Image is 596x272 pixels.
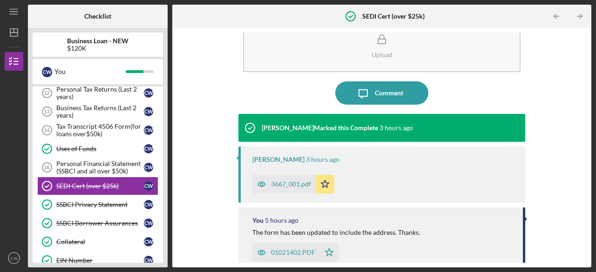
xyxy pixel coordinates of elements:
div: C W [42,67,52,77]
a: 13Business Tax Returns (Last 2 years)CW [37,102,158,121]
text: CW [10,256,18,261]
div: C W [144,181,153,191]
b: Checklist [84,13,111,20]
div: C W [144,256,153,265]
div: Comment [375,81,403,105]
time: 2025-09-04 14:37 [306,156,339,163]
div: SSBCI Privacy Statement [56,201,144,208]
a: 12Personal Tax Returns (Last 2 years)CW [37,84,158,102]
div: [PERSON_NAME] [252,156,305,163]
div: 01021402.PDF [271,249,315,256]
a: SSBCI Borrower AssurancesCW [37,214,158,232]
tspan: 14 [44,127,50,133]
button: 01021402.PDF [252,243,339,262]
div: Collateral [56,238,144,245]
div: EIN Number [56,257,144,264]
a: 14Tax Transcript 4506 Form(for loans over$50k)CW [37,121,158,139]
div: C W [144,88,153,98]
div: C W [144,200,153,209]
tspan: 13 [44,109,49,114]
b: Business Loan - NEW [67,37,129,45]
a: SSBCI Privacy StatementCW [37,195,158,214]
time: 2025-09-04 14:37 [379,124,413,132]
div: C W [144,163,153,172]
button: Upload [243,19,521,72]
div: You [252,217,264,224]
div: C W [144,144,153,153]
tspan: 16 [44,165,49,170]
div: Personal Financial Statement (SSBCI and all over $50k) [56,160,144,175]
div: C W [144,107,153,116]
div: C W [144,219,153,228]
time: 2025-09-04 12:53 [265,217,298,224]
a: 16Personal Financial Statement (SSBCI and all over $50k)CW [37,158,158,177]
div: [PERSON_NAME] Marked this Complete [262,124,378,132]
div: C W [144,237,153,246]
div: SEDI Cert (over $25k) [56,182,144,190]
div: 3667_001.pdf [271,180,311,188]
tspan: 12 [44,90,49,96]
div: C W [144,126,153,135]
div: Business Tax Returns (Last 2 years) [56,104,144,119]
a: SEDI Cert (over $25k)CW [37,177,158,195]
div: Uses of Funds [56,145,144,153]
div: Upload [372,51,393,58]
button: CW [5,249,23,267]
div: $120K [67,45,129,52]
div: You [54,64,126,80]
button: Comment [335,81,428,105]
a: EIN NumberCW [37,251,158,270]
b: SEDI Cert (over $25k) [362,13,425,20]
div: SSBCI Borrower Assurances [56,219,144,227]
a: Uses of FundsCW [37,139,158,158]
button: 3667_001.pdf [252,175,334,193]
div: Personal Tax Returns (Last 2 years) [56,86,144,100]
div: Tax Transcript 4506 Form(for loans over$50k) [56,123,144,138]
a: CollateralCW [37,232,158,251]
div: The form has been updated to include the address. Thanks. [252,229,420,236]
